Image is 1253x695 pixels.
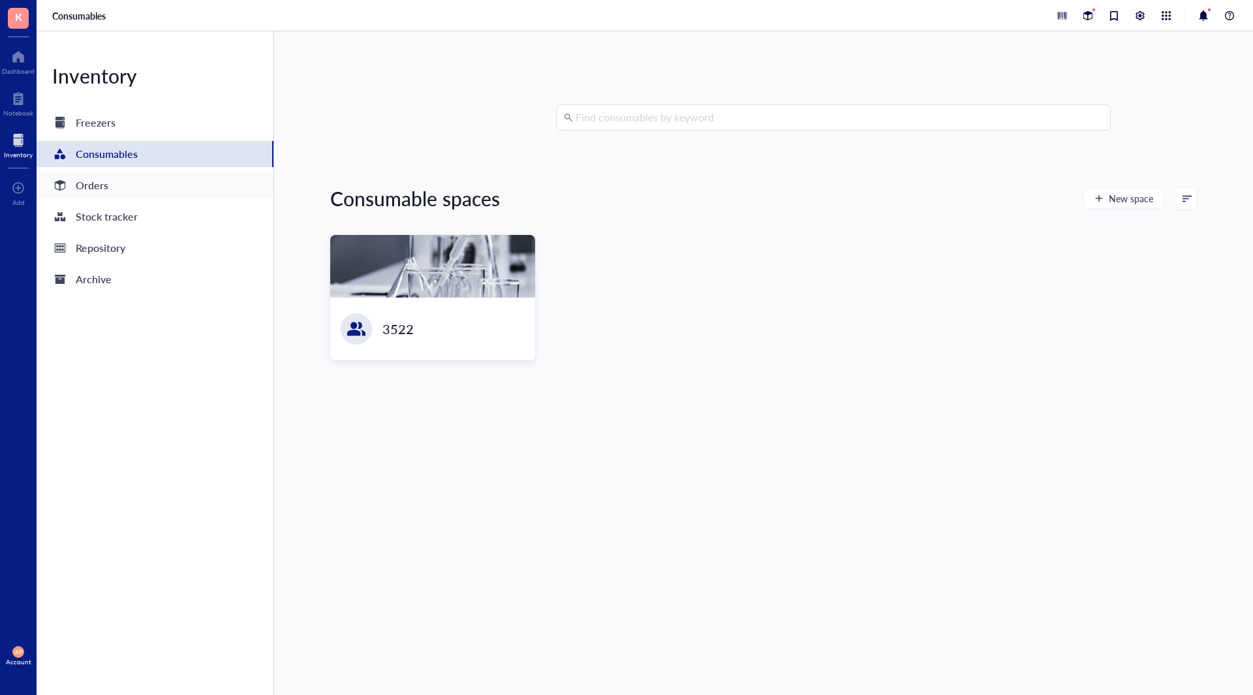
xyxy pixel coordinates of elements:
a: Consumables [52,10,108,22]
div: Inventory [4,151,33,159]
div: Freezers [76,114,116,132]
a: Stock tracker [37,204,273,230]
div: Add [12,198,25,206]
a: Repository [37,235,273,261]
a: Notebook [3,88,33,117]
span: K [15,8,22,25]
div: Stock tracker [76,208,138,226]
a: Freezers [37,110,273,136]
a: Archive [37,266,273,292]
div: Dashboard [2,67,35,75]
a: Dashboard [2,46,35,75]
div: Consumable spaces [330,185,500,211]
a: Inventory [4,130,33,159]
span: AP [15,649,22,655]
div: Consumables [76,145,138,163]
button: New space [1083,188,1164,209]
div: Orders [76,176,108,194]
span: New space [1109,193,1153,204]
div: Repository [76,239,125,257]
div: Archive [76,270,112,288]
a: Orders [37,172,273,198]
div: Account [6,658,31,666]
a: Consumables [37,141,273,167]
div: Inventory [37,63,273,89]
div: 3522 [382,320,414,338]
div: Notebook [3,109,33,117]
